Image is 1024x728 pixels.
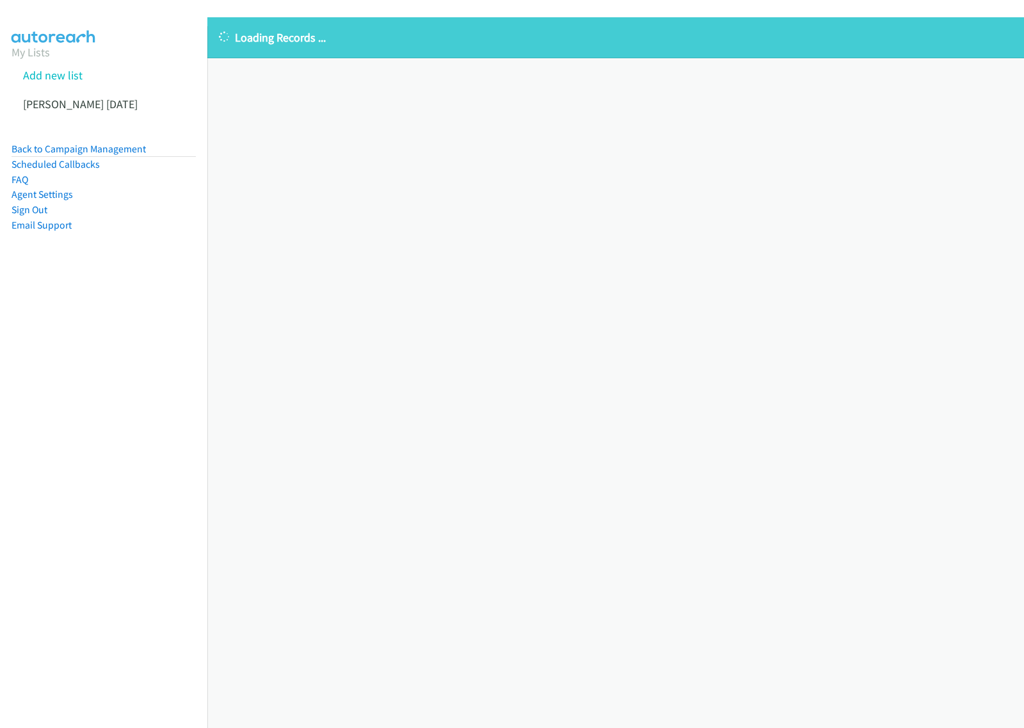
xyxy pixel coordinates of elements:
a: Sign Out [12,204,47,216]
a: Email Support [12,219,72,231]
a: My Lists [12,45,50,60]
a: [PERSON_NAME] [DATE] [23,97,138,111]
a: Scheduled Callbacks [12,158,100,170]
a: Agent Settings [12,188,73,200]
a: Add new list [23,68,83,83]
a: Back to Campaign Management [12,143,146,155]
p: Loading Records ... [219,29,1012,46]
a: FAQ [12,174,28,186]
